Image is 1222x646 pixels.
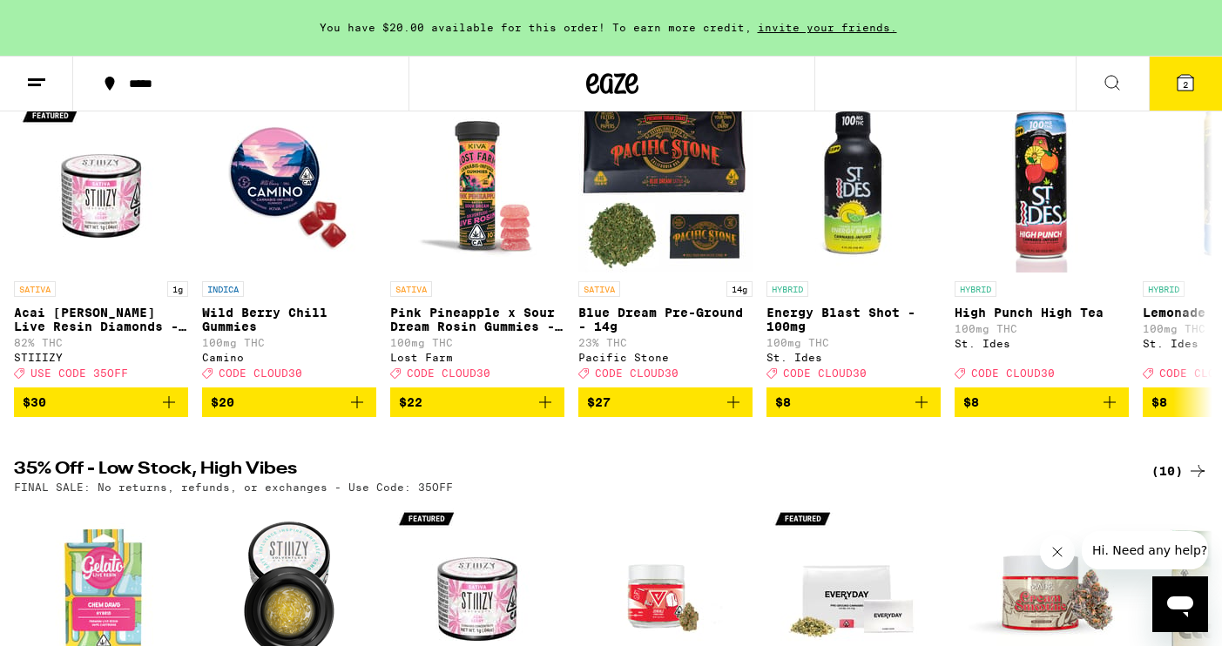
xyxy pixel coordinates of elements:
[578,98,753,387] a: Open page for Blue Dream Pre-Ground - 14g from Pacific Stone
[955,338,1129,349] div: St. Ides
[971,367,1055,379] span: CODE CLOUD30
[1151,461,1208,481] a: (10)
[1152,576,1208,632] iframe: Button to launch messaging window
[578,281,620,297] p: SATIVA
[766,98,941,273] img: St. Ides - Energy Blast Shot - 100mg
[399,395,422,409] span: $22
[23,395,46,409] span: $30
[752,22,903,33] span: invite your friends.
[595,367,679,379] span: CODE CLOUD30
[1143,281,1185,297] p: HYBRID
[726,281,753,297] p: 14g
[14,387,188,417] button: Add to bag
[766,306,941,333] p: Energy Blast Shot - 100mg
[1183,79,1188,90] span: 2
[766,352,941,363] div: St. Ides
[390,387,564,417] button: Add to bag
[320,22,752,33] span: You have $20.00 available for this order! To earn more credit,
[955,98,1129,273] img: St. Ides - High Punch High Tea
[202,98,376,273] img: Camino - Wild Berry Chill Gummies
[14,98,188,273] img: STIIIZY - Acai Berry Live Resin Diamonds - 1g
[407,367,490,379] span: CODE CLOUD30
[955,306,1129,320] p: High Punch High Tea
[578,387,753,417] button: Add to bag
[202,387,376,417] button: Add to bag
[390,352,564,363] div: Lost Farm
[775,395,791,409] span: $8
[1082,531,1208,569] iframe: Message from company
[955,281,996,297] p: HYBRID
[390,281,432,297] p: SATIVA
[14,281,56,297] p: SATIVA
[766,337,941,348] p: 100mg THC
[955,323,1129,334] p: 100mg THC
[390,306,564,333] p: Pink Pineapple x Sour Dream Rosin Gummies - 100mg
[390,98,564,387] a: Open page for Pink Pineapple x Sour Dream Rosin Gummies - 100mg from Lost Farm
[766,98,941,387] a: Open page for Energy Blast Shot - 100mg from St. Ides
[211,395,234,409] span: $20
[14,98,188,387] a: Open page for Acai Berry Live Resin Diamonds - 1g from STIIIZY
[955,387,1129,417] button: Add to bag
[578,306,753,333] p: Blue Dream Pre-Ground - 14g
[202,337,376,348] p: 100mg THC
[1151,395,1167,409] span: $8
[766,387,941,417] button: Add to bag
[202,281,244,297] p: INDICA
[587,395,611,409] span: $27
[390,98,564,273] img: Lost Farm - Pink Pineapple x Sour Dream Rosin Gummies - 100mg
[14,306,188,333] p: Acai [PERSON_NAME] Live Resin Diamonds - 1g
[14,461,1123,481] h2: 35% Off - Low Stock, High Vibes
[578,337,753,348] p: 23% THC
[783,367,867,379] span: CODE CLOUD30
[14,352,188,363] div: STIIIZY
[390,337,564,348] p: 100mg THC
[202,306,376,333] p: Wild Berry Chill Gummies
[578,352,753,363] div: Pacific Stone
[219,367,302,379] span: CODE CLOUD30
[167,281,188,297] p: 1g
[14,481,453,493] p: FINAL SALE: No returns, refunds, or exchanges - Use Code: 35OFF
[578,98,753,273] img: Pacific Stone - Blue Dream Pre-Ground - 14g
[202,98,376,387] a: Open page for Wild Berry Chill Gummies from Camino
[766,281,808,297] p: HYBRID
[1040,535,1075,569] iframe: Close message
[14,337,188,348] p: 82% THC
[963,395,979,409] span: $8
[30,367,128,379] span: USE CODE 35OFF
[955,98,1129,387] a: Open page for High Punch High Tea from St. Ides
[202,352,376,363] div: Camino
[1149,57,1222,111] button: 2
